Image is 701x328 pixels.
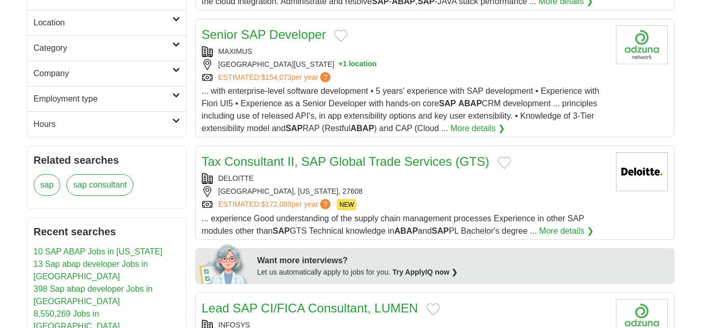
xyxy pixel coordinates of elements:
a: Employment type [28,86,186,111]
h2: Location [34,17,172,29]
strong: SAP [432,226,449,235]
a: ESTIMATED:$154,073per year? [218,72,333,83]
span: $172,088 [261,200,291,208]
span: ? [320,72,331,82]
a: More details ❯ [539,225,594,237]
a: Tax Consultant II, SAP Global Trade Services (GTS) [202,154,489,168]
a: Hours [28,111,186,137]
a: DELOITTE [218,174,254,182]
span: ? [320,199,331,209]
strong: ABAP [394,226,418,235]
div: Want more interviews? [257,254,668,267]
strong: SAP [272,226,290,235]
a: Company [28,61,186,86]
span: NEW [337,199,356,210]
a: 10 SAP ABAP Jobs in [US_STATE] [34,247,163,256]
a: Lead SAP CI/FICA Consultant, LUMEN [202,301,418,315]
div: [GEOGRAPHIC_DATA][US_STATE] [202,59,608,70]
a: 398 Sap abap developer Jobs in [GEOGRAPHIC_DATA] [34,284,153,306]
a: Try ApplyIQ now ❯ [392,268,458,276]
button: +1 location [338,59,377,70]
div: [GEOGRAPHIC_DATA], [US_STATE], 27608 [202,186,608,197]
button: Add to favorite jobs [334,30,348,42]
a: Category [28,35,186,61]
div: MAXIMUS [202,46,608,57]
span: ... experience Good understanding of the supply chain management processes Experience in other SA... [202,214,584,235]
img: Company logo [616,25,668,64]
span: $154,073 [261,73,291,81]
h2: Company [34,67,172,80]
strong: ABAP [458,99,482,108]
div: Let us automatically apply to jobs for you. [257,267,668,278]
a: Senior SAP Developer [202,27,326,41]
a: sap consultant [66,174,133,196]
h2: Category [34,42,172,54]
h2: Employment type [34,93,172,105]
strong: SAP [439,99,456,108]
a: sap [34,174,61,196]
strong: ABAP [350,124,374,133]
span: + [338,59,342,70]
a: More details ❯ [450,122,505,135]
h2: Hours [34,118,172,131]
img: apply-iq-scientist.png [199,243,250,284]
img: Deloitte logo [616,152,668,191]
a: ESTIMATED:$172,088per year? [218,199,333,210]
span: ... with enterprise-level software development • 5 years' experience with SAP development • Exper... [202,87,599,133]
h2: Recent searches [34,224,180,239]
a: Location [28,10,186,35]
button: Add to favorite jobs [498,156,511,169]
strong: SAP [285,124,303,133]
h2: Related searches [34,152,180,168]
a: 13 Sap abap developer Jobs in [GEOGRAPHIC_DATA] [34,260,148,281]
button: Add to favorite jobs [427,303,440,316]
